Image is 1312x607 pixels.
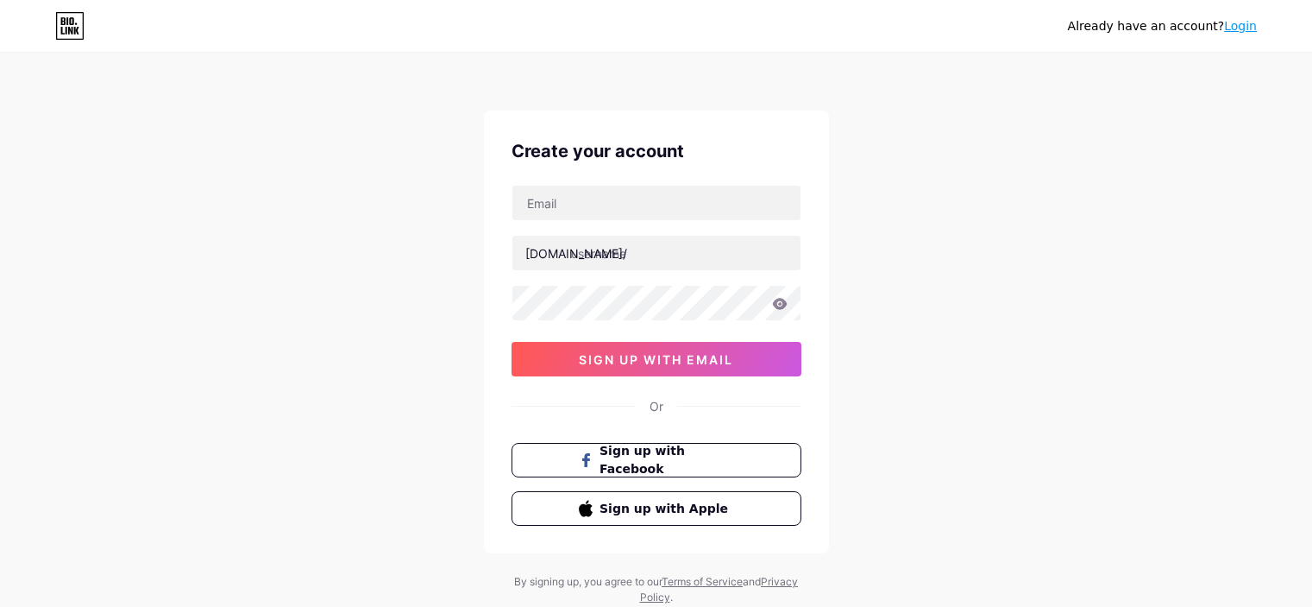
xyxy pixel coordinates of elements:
[512,443,801,477] button: Sign up with Facebook
[512,236,800,270] input: username
[512,342,801,376] button: sign up with email
[525,244,627,262] div: [DOMAIN_NAME]/
[1224,19,1257,33] a: Login
[650,397,663,415] div: Or
[1068,17,1257,35] div: Already have an account?
[600,442,733,478] span: Sign up with Facebook
[512,138,801,164] div: Create your account
[512,491,801,526] button: Sign up with Apple
[662,575,743,588] a: Terms of Service
[579,352,733,367] span: sign up with email
[510,574,803,605] div: By signing up, you agree to our and .
[600,500,733,518] span: Sign up with Apple
[512,186,800,220] input: Email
